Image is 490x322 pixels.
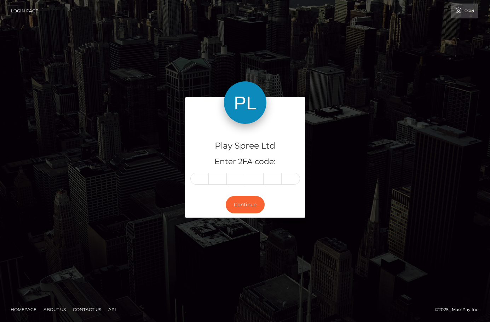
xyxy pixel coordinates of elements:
[226,196,265,213] button: Continue
[451,4,478,18] a: Login
[105,304,119,315] a: API
[11,4,38,18] a: Login Page
[190,156,300,167] h5: Enter 2FA code:
[190,140,300,152] h4: Play Spree Ltd
[224,81,266,124] img: Play Spree Ltd
[8,304,39,315] a: Homepage
[70,304,104,315] a: Contact Us
[41,304,69,315] a: About Us
[435,306,485,314] div: © 2025 , MassPay Inc.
